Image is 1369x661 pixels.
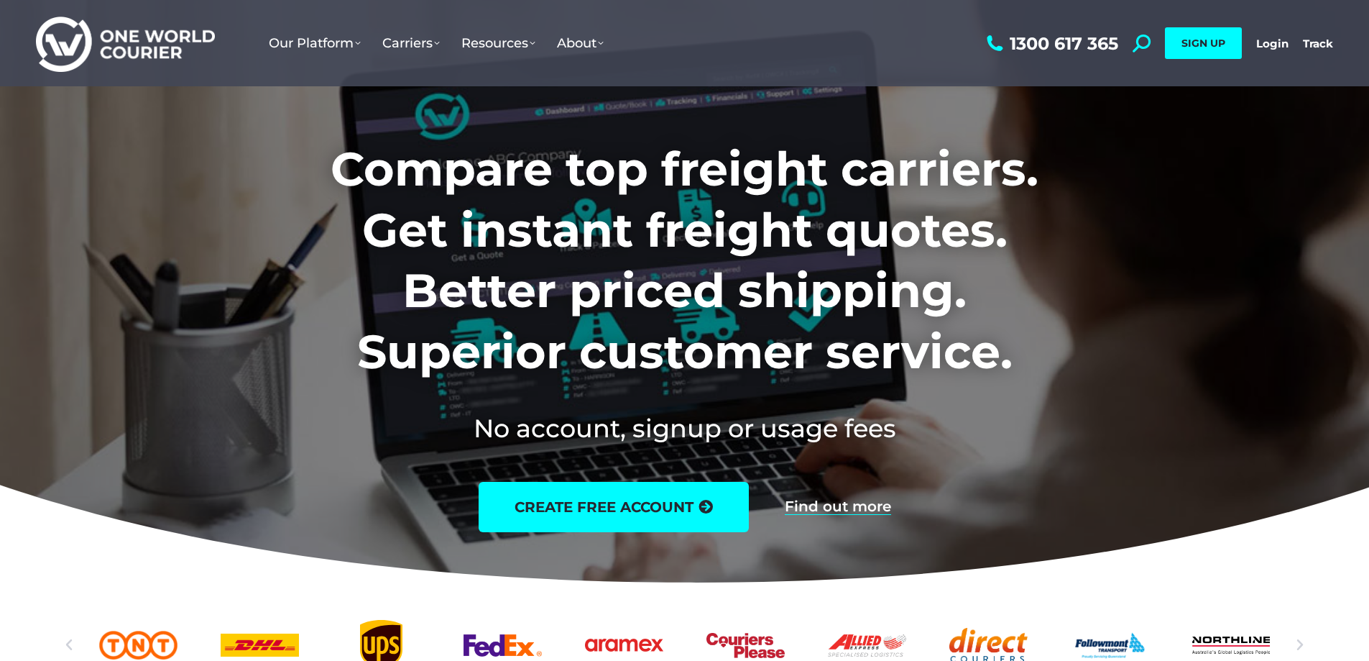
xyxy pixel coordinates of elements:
a: Our Platform [258,21,372,65]
a: Login [1256,37,1289,50]
span: About [557,35,604,51]
a: SIGN UP [1165,27,1242,59]
a: Track [1303,37,1333,50]
h1: Compare top freight carriers. Get instant freight quotes. Better priced shipping. Superior custom... [236,139,1133,382]
a: Carriers [372,21,451,65]
span: Carriers [382,35,440,51]
a: 1300 617 365 [983,35,1118,53]
a: create free account [479,482,749,532]
span: SIGN UP [1181,37,1225,50]
a: Find out more [785,499,891,515]
h2: No account, signup or usage fees [236,411,1133,446]
span: Our Platform [269,35,361,51]
span: Resources [461,35,535,51]
a: About [546,21,614,65]
img: One World Courier [36,14,215,73]
a: Resources [451,21,546,65]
